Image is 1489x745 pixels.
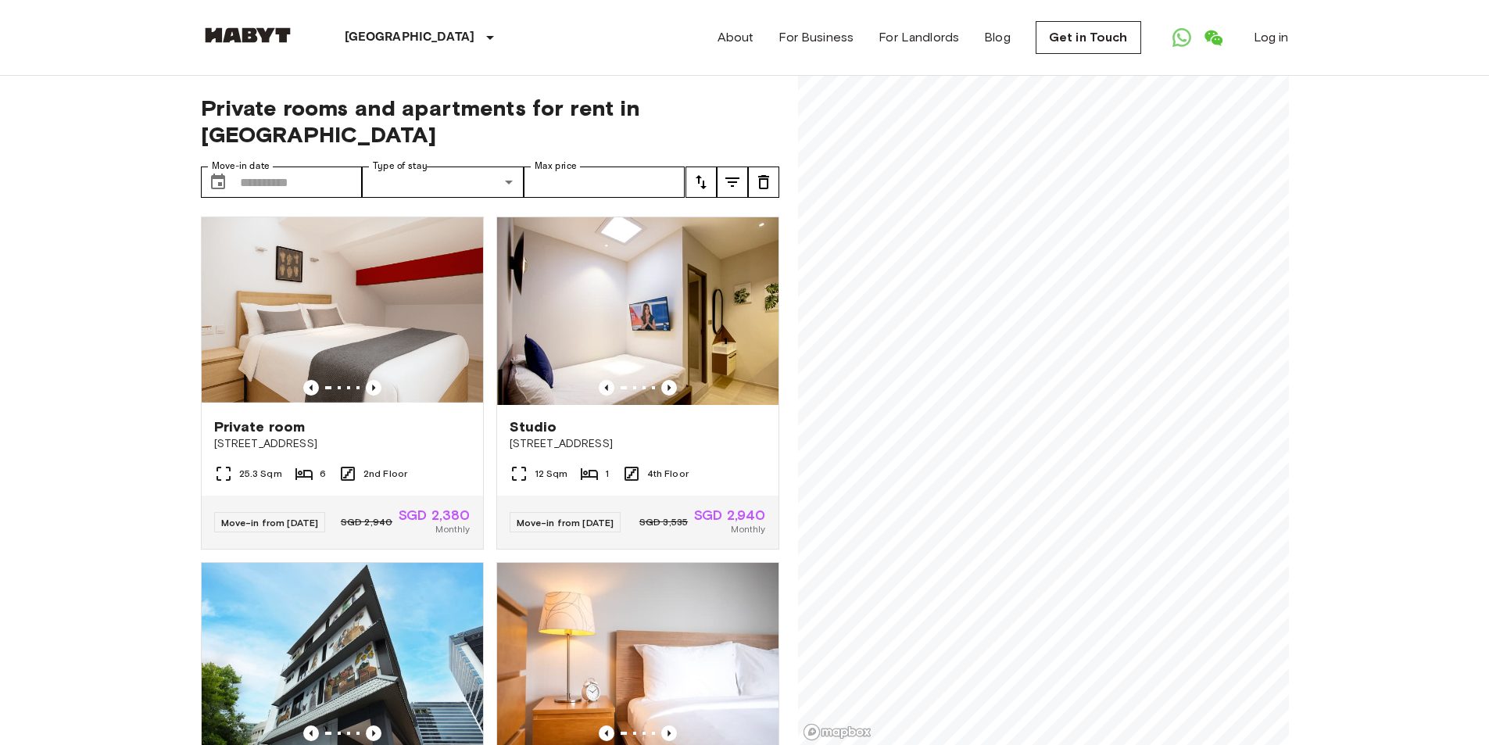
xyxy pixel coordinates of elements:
span: 4th Floor [647,467,689,481]
a: Marketing picture of unit SG-01-110-033-001Previous imagePrevious imageStudio[STREET_ADDRESS]12 S... [496,217,779,550]
button: Previous image [599,380,614,396]
button: Previous image [599,725,614,741]
button: tune [717,167,748,198]
a: About [718,28,754,47]
a: Log in [1254,28,1289,47]
span: Monthly [731,522,765,536]
button: Previous image [366,725,381,741]
span: Move-in from [DATE] [517,517,614,528]
span: SGD 2,380 [399,508,470,522]
span: SGD 3,535 [639,515,688,529]
button: Previous image [661,725,677,741]
img: Marketing picture of unit SG-01-110-033-001 [497,217,779,405]
span: 6 [320,467,326,481]
label: Move-in date [212,159,270,173]
button: Previous image [366,380,381,396]
button: Previous image [303,725,319,741]
button: Previous image [303,380,319,396]
button: Choose date [202,167,234,198]
a: Blog [984,28,1011,47]
button: Previous image [661,380,677,396]
span: 2nd Floor [363,467,407,481]
a: For Landlords [879,28,959,47]
a: Open WhatsApp [1166,22,1197,53]
span: [STREET_ADDRESS] [510,436,766,452]
span: Private rooms and apartments for rent in [GEOGRAPHIC_DATA] [201,95,779,148]
span: 1 [605,467,609,481]
span: Monthly [435,522,470,536]
a: Get in Touch [1036,21,1141,54]
a: For Business [779,28,854,47]
a: Marketing picture of unit SG-01-127-001-001Previous imagePrevious imagePrivate room[STREET_ADDRES... [201,217,484,550]
p: [GEOGRAPHIC_DATA] [345,28,475,47]
span: Private room [214,417,306,436]
span: 25.3 Sqm [239,467,282,481]
label: Max price [535,159,577,173]
a: Mapbox logo [803,723,872,741]
button: tune [748,167,779,198]
a: Open WeChat [1197,22,1229,53]
button: tune [685,167,717,198]
span: SGD 2,940 [694,508,765,522]
span: 12 Sqm [535,467,568,481]
span: Move-in from [DATE] [221,517,319,528]
span: Studio [510,417,557,436]
span: [STREET_ADDRESS] [214,436,471,452]
span: SGD 2,940 [341,515,392,529]
label: Type of stay [373,159,428,173]
img: Habyt [201,27,295,43]
img: Marketing picture of unit SG-01-127-001-001 [202,217,483,405]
